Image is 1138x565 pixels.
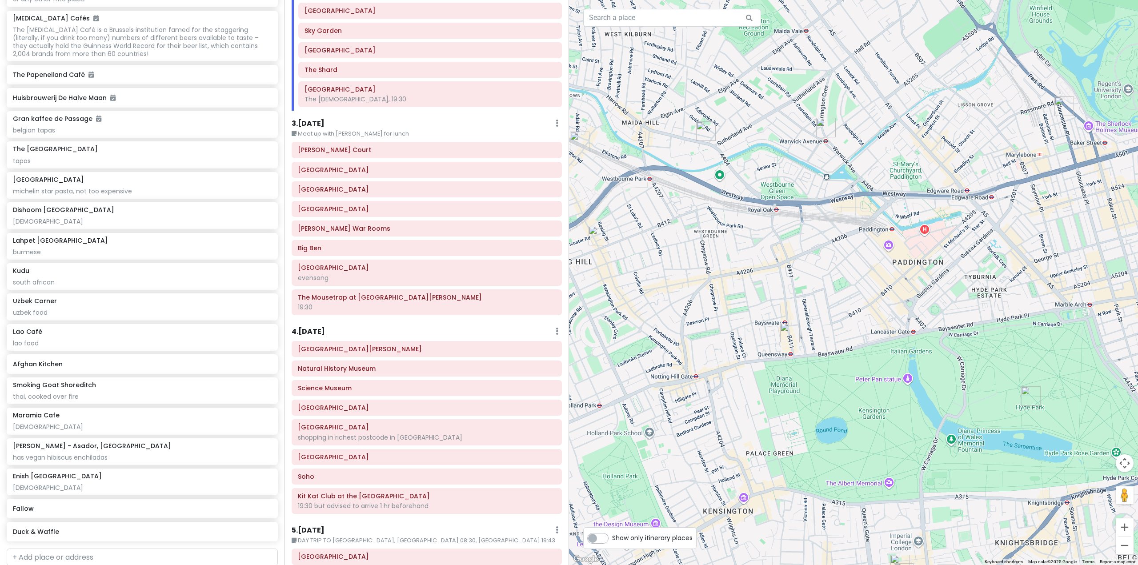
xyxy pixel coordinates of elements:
div: Little Venice [816,118,836,137]
h6: [MEDICAL_DATA] Cafés [13,14,99,22]
h6: Gran kaffee de Passage [13,115,101,123]
h6: Covent Garden [298,166,556,174]
small: DAY TRIP TO [GEOGRAPHIC_DATA], [GEOGRAPHIC_DATA] 08:30, [GEOGRAPHIC_DATA] 19:43 [292,536,562,545]
h6: London Bridge [305,46,556,54]
div: Hyde Park [1021,386,1041,406]
h6: [PERSON_NAME] - Asador, [GEOGRAPHIC_DATA] [13,442,171,450]
div: shopping in richest postcode in [GEOGRAPHIC_DATA] [298,433,556,441]
h6: Uzbek Corner [13,297,57,305]
h6: Oxford Street [298,453,556,461]
div: thai, cooked over fire [13,393,271,401]
h6: Kudu [13,267,29,275]
button: Map camera controls [1116,454,1134,472]
div: The [MEDICAL_DATA] Café is a Brussels institution famed for the staggering (literally, if you dri... [13,26,271,58]
div: The [DEMOGRAPHIC_DATA], 19:30 [305,95,556,103]
i: Added to itinerary [96,116,101,122]
div: [DEMOGRAPHIC_DATA] [13,423,271,431]
h6: Fallow [13,505,271,513]
h6: Goodwin's Court [298,146,556,154]
h6: Afghan Kitchen [13,360,271,368]
div: has vegan hibiscus enchiladas [13,453,271,461]
h6: Lao Café [13,328,42,336]
h6: Natural History Museum [298,365,556,373]
h6: Sky Garden [305,27,556,35]
a: Terms (opens in new tab) [1082,559,1094,564]
h6: Smoking Goat Shoreditch [13,381,96,389]
div: burmese [13,248,271,256]
h6: Maramia Cafe [13,411,60,419]
h6: The Mousetrap at St. Martin's Theatre [298,293,556,301]
div: 19:30 [298,303,556,311]
h6: Soho [298,473,556,481]
h6: Churchill War Rooms [298,224,556,232]
button: Zoom in [1116,518,1134,536]
div: 366 Harrow Rd [696,121,716,141]
h6: The [GEOGRAPHIC_DATA] [13,145,98,153]
div: south african [13,278,271,286]
div: Regent's Park [1054,96,1074,116]
div: 19:30 but advised to arrive 1 hr beforehand [298,502,556,510]
i: Added to itinerary [88,72,94,78]
h6: Duck & Waffle [13,528,271,536]
h6: Hyde Park [298,404,556,412]
h6: Dishoom [GEOGRAPHIC_DATA] [13,206,114,214]
h6: Buckingham Palace [298,205,556,213]
div: Maramia Cafe [570,132,589,151]
img: Google [571,553,601,565]
i: Added to itinerary [93,15,99,21]
a: Report a map error [1100,559,1135,564]
div: [DEMOGRAPHIC_DATA] [13,484,271,492]
h6: Tower of London [305,7,556,15]
h6: 4 . [DATE] [292,327,325,337]
div: lao food [13,339,271,347]
h6: Kit Kat Club at the Playhouse Theatre [298,492,556,500]
h6: Prince of Wales Theatre [305,85,556,93]
h6: Somerset House [298,185,556,193]
div: michelin star pasta, not too expensive [13,187,271,195]
div: evensong [298,274,556,282]
h6: The Papeneiland Café [13,71,271,79]
h6: Regent Street [298,423,556,431]
span: Map data ©2025 Google [1028,559,1077,564]
a: Click to see this area on Google Maps [571,553,601,565]
h6: Huisbrouwerij De Halve Maan [13,94,271,102]
h6: [GEOGRAPHIC_DATA] [13,176,84,184]
h6: Westminster Abbey [298,264,556,272]
h6: Big Ben [298,244,556,252]
span: Show only itinerary places [612,533,693,543]
small: Meet up with [PERSON_NAME] for lunch [292,129,562,138]
h6: Science Museum [298,384,556,392]
div: tapas [13,157,271,165]
h6: Victoria and Albert Museum [298,345,556,353]
h6: 5 . [DATE] [292,526,325,535]
i: Added to itinerary [110,95,116,101]
button: Zoom out [1116,537,1134,554]
div: Portobello Road Market [589,226,608,245]
h6: The Shard [305,66,556,74]
input: Search a place [583,9,761,27]
div: Uzbek Corner [780,323,800,342]
h6: Lahpet [GEOGRAPHIC_DATA] [13,236,108,244]
div: uzbek food [13,309,271,317]
button: Keyboard shortcuts [985,559,1023,565]
h6: Enish [GEOGRAPHIC_DATA] [13,472,102,480]
h6: 3 . [DATE] [292,119,325,128]
h6: Bath Abbey [298,553,556,561]
div: belgian tapas [13,126,271,134]
button: Drag Pegman onto the map to open Street View [1116,486,1134,504]
div: [DEMOGRAPHIC_DATA] [13,217,271,225]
